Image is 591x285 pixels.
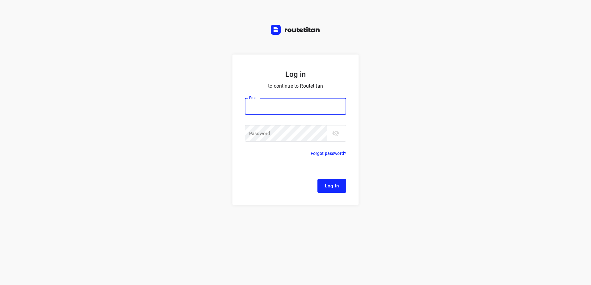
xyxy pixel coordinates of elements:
button: Log In [317,179,346,193]
img: Routetitan [271,25,320,35]
h5: Log in [245,69,346,79]
p: Forgot password? [311,150,346,157]
span: Log In [325,182,339,190]
button: toggle password visibility [330,127,342,139]
p: to continue to Routetitan [245,82,346,90]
